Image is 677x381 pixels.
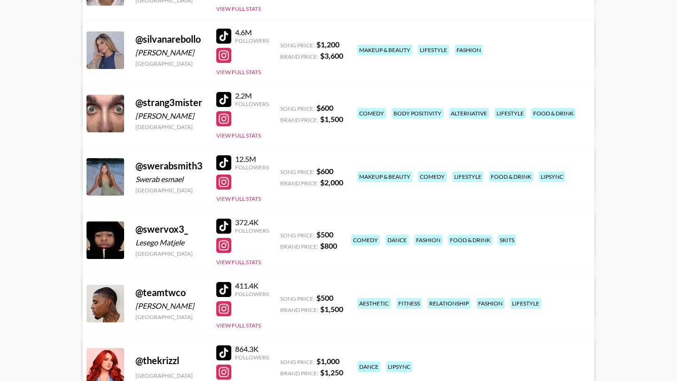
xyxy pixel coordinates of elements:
[320,241,337,250] strong: $ 800
[320,114,343,123] strong: $ 1,500
[235,28,269,37] div: 4.6M
[351,235,380,245] div: comedy
[280,105,315,112] span: Song Price:
[135,355,205,366] div: @ thekrizzl
[316,167,333,175] strong: $ 600
[280,116,318,123] span: Brand Price:
[320,368,343,377] strong: $ 1,250
[357,108,386,119] div: comedy
[280,370,318,377] span: Brand Price:
[135,301,205,311] div: [PERSON_NAME]
[135,238,205,247] div: Lesego Matjele
[235,344,269,354] div: 864.3K
[452,171,483,182] div: lifestyle
[216,5,261,12] button: View Full Stats
[498,235,516,245] div: skits
[357,361,380,372] div: dance
[280,180,318,187] span: Brand Price:
[316,40,339,49] strong: $ 1,200
[320,51,343,60] strong: $ 3,600
[135,60,205,67] div: [GEOGRAPHIC_DATA]
[396,298,422,309] div: fitness
[414,235,442,245] div: fashion
[418,45,449,55] div: lifestyle
[531,108,575,119] div: food & drink
[135,160,205,172] div: @ swerabsmith3
[235,100,269,107] div: Followers
[316,357,339,366] strong: $ 1,000
[216,322,261,329] button: View Full Stats
[280,306,318,313] span: Brand Price:
[386,235,409,245] div: dance
[280,42,315,49] span: Song Price:
[392,108,443,119] div: body positivity
[510,298,541,309] div: lifestyle
[235,354,269,361] div: Followers
[280,243,318,250] span: Brand Price:
[280,168,315,175] span: Song Price:
[235,164,269,171] div: Followers
[316,103,333,112] strong: $ 600
[357,45,412,55] div: makeup & beauty
[135,175,205,184] div: Swerab esmael
[235,290,269,297] div: Followers
[455,45,483,55] div: fashion
[316,230,333,239] strong: $ 500
[135,287,205,298] div: @ teamtwco
[216,195,261,202] button: View Full Stats
[235,218,269,227] div: 372.4K
[216,132,261,139] button: View Full Stats
[235,91,269,100] div: 2.2M
[135,33,205,45] div: @ silvanarebollo
[386,361,412,372] div: lipsync
[135,111,205,121] div: [PERSON_NAME]
[280,232,315,239] span: Song Price:
[316,293,333,302] strong: $ 500
[320,305,343,313] strong: $ 1,500
[448,235,492,245] div: food & drink
[216,69,261,76] button: View Full Stats
[418,171,447,182] div: comedy
[235,227,269,234] div: Followers
[235,281,269,290] div: 411.4K
[449,108,489,119] div: alternative
[135,48,205,57] div: [PERSON_NAME]
[280,358,315,366] span: Song Price:
[495,108,526,119] div: lifestyle
[135,123,205,130] div: [GEOGRAPHIC_DATA]
[135,187,205,194] div: [GEOGRAPHIC_DATA]
[135,250,205,257] div: [GEOGRAPHIC_DATA]
[235,37,269,44] div: Followers
[280,53,318,60] span: Brand Price:
[235,154,269,164] div: 12.5M
[135,97,205,108] div: @ strang3mister
[489,171,533,182] div: food & drink
[280,295,315,302] span: Song Price:
[476,298,504,309] div: fashion
[357,298,391,309] div: aesthetic
[320,178,343,187] strong: $ 2,000
[135,223,205,235] div: @ swervox3_
[539,171,565,182] div: lipsync
[135,313,205,320] div: [GEOGRAPHIC_DATA]
[357,171,412,182] div: makeup & beauty
[427,298,471,309] div: relationship
[216,259,261,266] button: View Full Stats
[135,372,205,379] div: [GEOGRAPHIC_DATA]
